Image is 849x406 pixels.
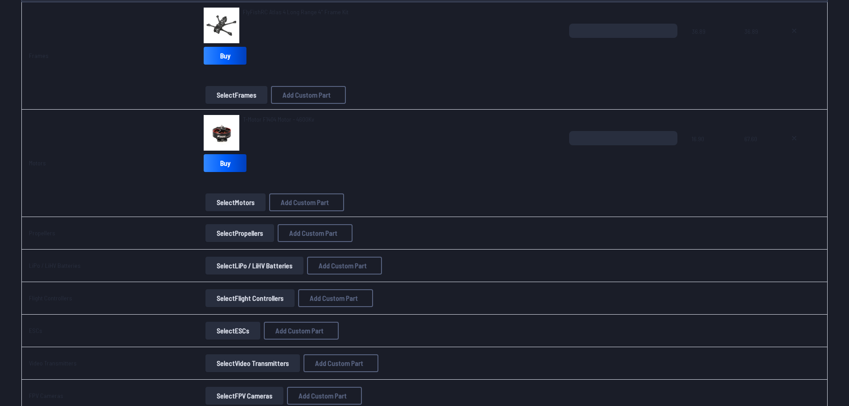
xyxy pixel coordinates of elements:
[205,224,274,242] button: SelectPropellers
[319,262,367,269] span: Add Custom Part
[243,115,314,124] a: T-Motor F1404 Motor - 4600Kv
[204,193,267,211] a: SelectMotors
[29,229,55,237] a: Propellers
[264,322,339,340] button: Add Custom Part
[310,295,358,302] span: Add Custom Part
[204,8,239,43] img: image
[307,257,382,275] button: Add Custom Part
[204,354,302,372] a: SelectVideo Transmitters
[205,257,304,275] button: SelectLiPo / LiHV Batteries
[204,257,305,275] a: SelectLiPo / LiHV Batteries
[243,8,349,16] a: FlyFishRC Atlas 4 Long Range 4" Frame Kit
[205,193,266,211] button: SelectMotors
[29,392,63,399] a: FPV Cameras
[204,115,239,151] img: image
[204,289,296,307] a: SelectFlight Controllers
[692,131,730,174] span: 16.90
[205,322,260,340] button: SelectESCs
[29,359,77,367] a: Video Transmitters
[269,193,344,211] button: Add Custom Part
[29,159,46,167] a: Motors
[204,322,262,340] a: SelectESCs
[205,387,283,405] button: SelectFPV Cameras
[281,199,329,206] span: Add Custom Part
[29,327,42,334] a: ESCs
[287,387,362,405] button: Add Custom Part
[289,230,337,237] span: Add Custom Part
[204,47,246,65] a: Buy
[29,262,81,269] a: LiPo / LiHV Batteries
[205,354,300,372] button: SelectVideo Transmitters
[299,392,347,399] span: Add Custom Part
[298,289,373,307] button: Add Custom Part
[692,24,730,66] span: 36.89
[205,86,267,104] button: SelectFrames
[204,154,246,172] a: Buy
[278,224,353,242] button: Add Custom Part
[744,131,769,174] span: 67.60
[243,115,314,123] span: T-Motor F1404 Motor - 4600Kv
[29,294,72,302] a: Flight Controllers
[204,224,276,242] a: SelectPropellers
[283,91,331,98] span: Add Custom Part
[204,387,285,405] a: SelectFPV Cameras
[205,289,295,307] button: SelectFlight Controllers
[315,360,363,367] span: Add Custom Part
[204,86,269,104] a: SelectFrames
[29,52,49,59] a: Frames
[275,327,324,334] span: Add Custom Part
[304,354,378,372] button: Add Custom Part
[744,24,769,66] span: 36.89
[271,86,346,104] button: Add Custom Part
